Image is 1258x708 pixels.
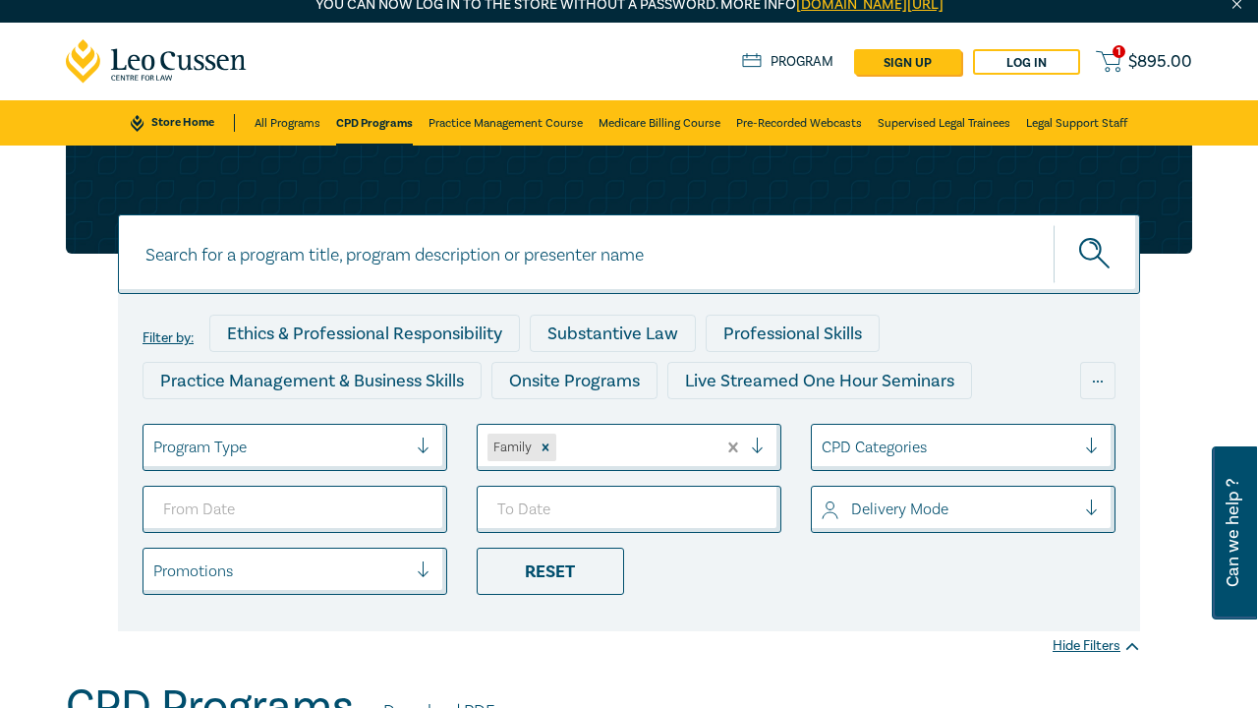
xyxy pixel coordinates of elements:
[878,100,1010,146] a: Supervised Legal Trainees
[255,100,320,146] a: All Programs
[131,114,234,132] a: Store Home
[1113,45,1125,58] span: 1
[535,434,556,461] div: Remove Family
[1224,458,1242,608] span: Can we help ?
[118,214,1140,294] input: Search for a program title, program description or presenter name
[523,409,834,446] div: Live Streamed Practical Workshops
[143,330,194,346] label: Filter by:
[822,437,826,458] input: select
[153,437,157,458] input: select
[143,486,447,533] input: From Date
[491,362,658,399] div: Onsite Programs
[336,100,413,146] a: CPD Programs
[530,315,696,352] div: Substantive Law
[143,362,482,399] div: Practice Management & Business Skills
[209,315,520,352] div: Ethics & Professional Responsibility
[822,499,826,520] input: select
[1080,362,1115,399] div: ...
[736,100,862,146] a: Pre-Recorded Webcasts
[854,49,961,75] a: sign up
[599,100,720,146] a: Medicare Billing Course
[1053,636,1140,656] div: Hide Filters
[477,486,781,533] input: To Date
[560,437,564,458] input: select
[742,53,833,71] a: Program
[1026,100,1127,146] a: Legal Support Staff
[667,362,972,399] div: Live Streamed One Hour Seminars
[429,100,583,146] a: Practice Management Course
[487,434,535,461] div: Family
[1128,53,1192,71] span: $ 895.00
[973,49,1080,75] a: Log in
[143,409,513,446] div: Live Streamed Conferences and Intensives
[706,315,880,352] div: Professional Skills
[153,560,157,582] input: select
[477,548,624,595] div: Reset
